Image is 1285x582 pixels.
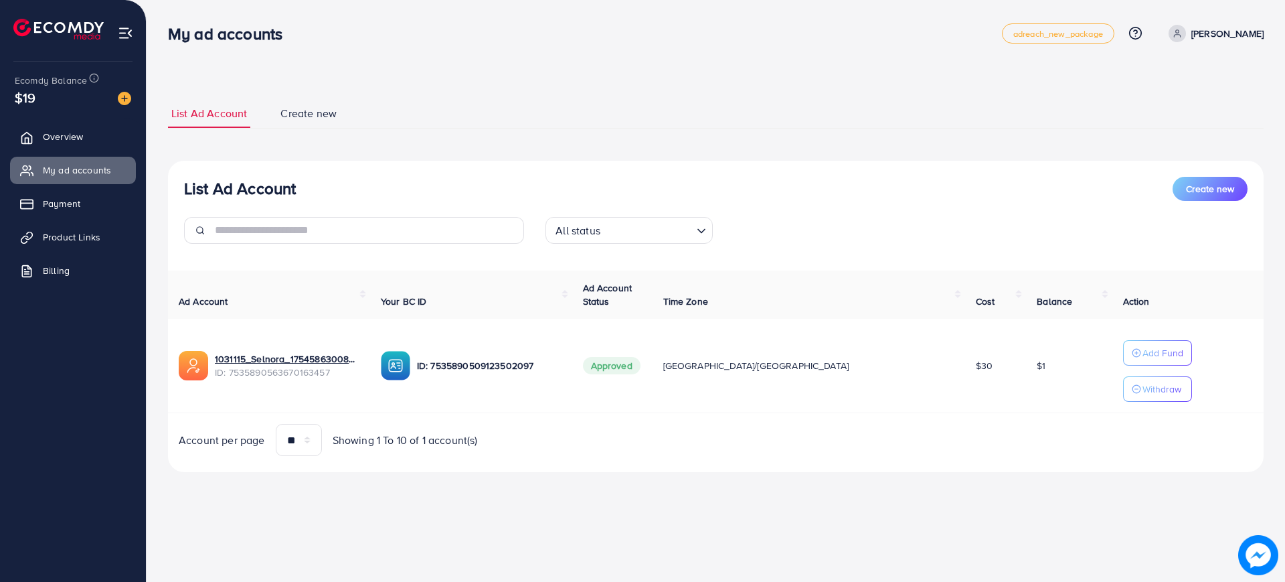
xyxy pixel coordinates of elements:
[43,230,100,244] span: Product Links
[1013,29,1103,38] span: adreach_new_package
[171,106,247,121] span: List Ad Account
[43,163,111,177] span: My ad accounts
[118,92,131,105] img: image
[1002,23,1114,44] a: adreach_new_package
[545,217,713,244] div: Search for option
[13,19,104,40] img: logo
[1186,182,1234,196] span: Create new
[43,197,80,210] span: Payment
[184,179,296,198] h3: List Ad Account
[976,295,995,308] span: Cost
[583,281,632,308] span: Ad Account Status
[1163,25,1264,42] a: [PERSON_NAME]
[333,433,478,448] span: Showing 1 To 10 of 1 account(s)
[1142,381,1181,397] p: Withdraw
[1037,359,1045,372] span: $1
[15,88,35,107] span: $19
[10,257,136,284] a: Billing
[1123,295,1150,308] span: Action
[1142,345,1183,361] p: Add Fund
[168,24,293,44] h3: My ad accounts
[604,218,691,240] input: Search for option
[381,295,427,308] span: Your BC ID
[663,295,708,308] span: Time Zone
[179,295,228,308] span: Ad Account
[381,351,410,380] img: ic-ba-acc.ded83a64.svg
[583,357,640,374] span: Approved
[417,358,562,374] p: ID: 7535890509123502097
[1173,177,1248,201] button: Create new
[1037,295,1072,308] span: Balance
[1123,376,1192,402] button: Withdraw
[43,264,70,277] span: Billing
[118,25,133,41] img: menu
[10,123,136,150] a: Overview
[10,224,136,250] a: Product Links
[179,433,265,448] span: Account per page
[215,352,359,366] a: 1031115_Selnora_1754586300835
[10,190,136,217] a: Payment
[215,366,359,379] span: ID: 7535890563670163457
[1123,340,1192,366] button: Add Fund
[553,221,603,240] span: All status
[10,157,136,184] a: My ad accounts
[43,130,83,143] span: Overview
[976,359,993,372] span: $30
[663,359,849,372] span: [GEOGRAPHIC_DATA]/[GEOGRAPHIC_DATA]
[179,351,208,380] img: ic-ads-acc.e4c84228.svg
[215,352,359,380] div: <span class='underline'>1031115_Selnora_1754586300835</span></br>7535890563670163457
[1191,25,1264,42] p: [PERSON_NAME]
[280,106,337,121] span: Create new
[1238,535,1278,575] img: image
[15,74,87,87] span: Ecomdy Balance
